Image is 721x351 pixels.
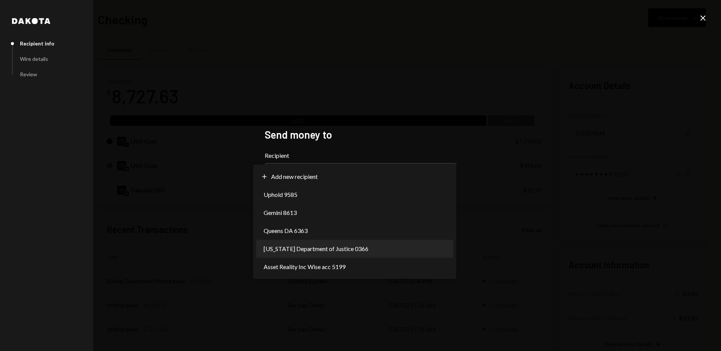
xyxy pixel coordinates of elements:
[20,56,48,62] div: Wire details
[20,71,37,77] div: Review
[264,208,297,217] span: Gemini 8613
[264,226,308,235] span: Queens DA 6363
[264,244,368,253] span: [US_STATE] Department of Justice 0366
[264,262,345,271] span: Asset Reality Inc Wise acc 5199
[265,163,456,184] button: Recipient
[264,190,297,199] span: Uphold 9585
[271,172,318,181] span: Add new recipient
[20,40,54,47] div: Recipient info
[265,127,456,142] h2: Send money to
[265,151,456,160] label: Recipient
